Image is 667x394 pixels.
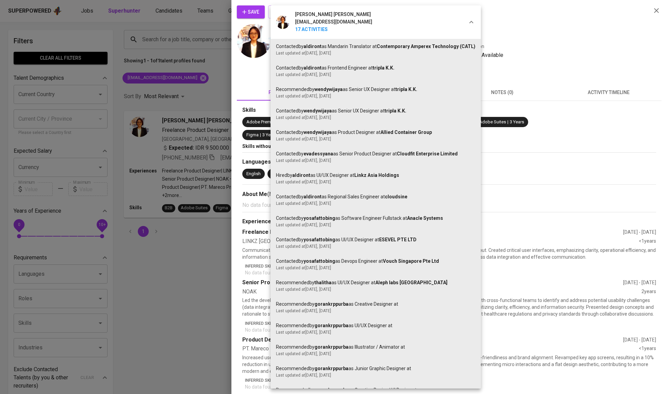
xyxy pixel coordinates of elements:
[304,215,335,221] b: yosafattobing
[304,151,333,156] b: evadessyana
[314,87,343,92] b: wendywijaya
[276,222,475,228] div: Last updated at [DATE] , [DATE]
[276,107,475,115] div: Contacted by as Senior UX Designer at
[383,258,439,264] span: Vouch Singapore Pte Ltd
[375,280,448,285] span: Aleph labs [GEOGRAPHIC_DATA]
[276,329,475,335] div: Last updated at [DATE] , [DATE]
[276,136,475,142] div: Last updated at [DATE] , [DATE]
[276,351,475,357] div: Last updated at [DATE] , [DATE]
[276,115,475,121] div: Last updated at [DATE] , [DATE]
[276,279,475,286] div: Recommended by as UI/UX Designer at
[304,130,332,135] b: wendywijaya
[276,344,475,351] div: Recommended by as Illustrator / Animator at
[276,322,475,329] div: Recommended by as UI/UX Designer at
[385,194,407,199] span: cloudsine
[380,130,432,135] span: Allied Container Group
[314,387,348,393] b: gorankrppurba
[276,129,475,136] div: Contacted by as Product Designer at
[276,286,475,292] div: Last updated at [DATE] , [DATE]
[314,366,348,371] b: gorankrppurba
[276,50,475,56] div: Last updated at [DATE] , [DATE]
[292,172,310,178] b: aldiront
[276,215,475,222] div: Contacted by as Software Engineer Fullstack at
[304,194,322,199] b: aldiront
[276,43,475,50] div: Contacted by as Mandarin Translator at
[379,237,417,242] span: ESEVEL PTE LTD
[385,108,406,113] span: tripla K.K.
[314,280,331,285] b: thalitha
[276,15,290,29] img: eb4449c3e3acfa4c5a56323f7dc8a18c.png
[276,301,475,308] div: Recommended by as Creative Designer at
[395,87,417,92] span: tripla K.K.
[373,65,394,71] span: tripla K.K.
[276,172,475,179] div: Hired by as UI/UX Designer at
[407,215,443,221] span: Anacle Systems
[295,18,372,26] div: [EMAIL_ADDRESS][DOMAIN_NAME]
[314,344,348,350] b: gorankrppurba
[276,93,475,99] div: Last updated at [DATE] , [DATE]
[304,237,335,242] b: yosafattobing
[276,179,475,185] div: Last updated at [DATE] , [DATE]
[314,301,348,307] b: gorankrppurba
[295,26,372,33] b: 17 Activities
[276,200,475,207] div: Last updated at [DATE] , [DATE]
[354,172,399,178] span: Linkz Asia Holdings
[397,151,458,156] span: Cloudfit Enterprise Limited
[276,243,475,249] div: Last updated at [DATE] , [DATE]
[295,11,371,18] span: [PERSON_NAME] [PERSON_NAME]
[276,157,475,164] div: Last updated at [DATE] , [DATE]
[276,308,475,314] div: Last updated at [DATE] , [DATE]
[377,44,475,49] span: Contemporary Amperex Technology (CATL)
[276,387,475,394] div: Recommended by as Creative Design/ UI Design at
[276,150,475,157] div: Contacted by as Senior Product Designer at
[276,265,475,271] div: Last updated at [DATE] , [DATE]
[276,64,475,72] div: Contacted by as Frontend Engineer at
[304,65,322,71] b: aldiront
[276,236,475,243] div: Contacted by as UI/UX Designer at
[276,193,475,200] div: Contacted by as Regional Sales Engineer at
[304,44,322,49] b: aldiront
[276,258,475,265] div: Contacted by as Devops Engineer at
[271,5,481,39] div: [PERSON_NAME] [PERSON_NAME][EMAIL_ADDRESS][DOMAIN_NAME]17 Activities
[276,365,475,372] div: Recommended by as Junior Graphic Designer at
[276,372,475,378] div: Last updated at [DATE] , [DATE]
[276,72,475,78] div: Last updated at [DATE] , [DATE]
[304,258,335,264] b: yosafattobing
[314,323,348,328] b: gorankrppurba
[276,86,475,93] div: Recommended by as Senior UX Designer at
[304,108,332,113] b: wendywijaya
